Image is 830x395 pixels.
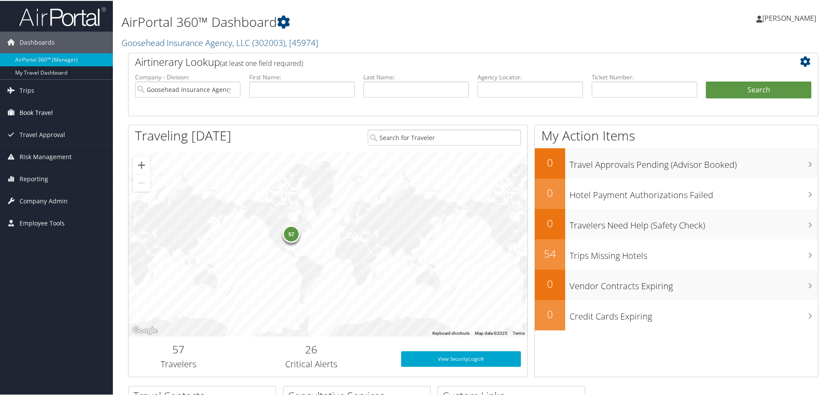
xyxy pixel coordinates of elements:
[122,36,318,48] a: Goosehead Insurance Agency, LLC
[122,12,590,30] h1: AirPortal 360™ Dashboard
[535,269,818,299] a: 0Vendor Contracts Expiring
[535,185,565,199] h2: 0
[133,156,150,173] button: Zoom in
[20,31,55,52] span: Dashboards
[475,330,507,335] span: Map data ©2025
[570,305,818,322] h3: Credit Cards Expiring
[131,324,159,336] img: Google
[363,72,469,81] label: Last Name:
[401,350,521,366] a: View SecurityLogic®
[20,167,48,189] span: Reporting
[535,126,818,144] h1: My Action Items
[756,4,825,30] a: [PERSON_NAME]
[570,214,818,231] h3: Travelers Need Help (Safety Check)
[131,324,159,336] a: Open this area in Google Maps (opens a new window)
[478,72,583,81] label: Agency Locator:
[19,6,106,26] img: airportal-logo.png
[135,126,231,144] h1: Traveling [DATE]
[235,341,388,356] h2: 26
[20,123,65,145] span: Travel Approval
[706,81,811,98] button: Search
[535,238,818,269] a: 54Trips Missing Hotels
[570,275,818,291] h3: Vendor Contracts Expiring
[135,72,240,81] label: Company - Division:
[249,72,355,81] label: First Name:
[570,153,818,170] h3: Travel Approvals Pending (Advisor Booked)
[535,215,565,230] h2: 0
[252,36,285,48] span: ( 302003 )
[592,72,697,81] label: Ticket Number:
[283,225,300,242] div: 57
[570,245,818,261] h3: Trips Missing Hotels
[368,129,521,145] input: Search for Traveler
[535,154,565,169] h2: 0
[535,245,565,260] h2: 54
[135,357,222,369] h3: Travelers
[285,36,318,48] span: , [ 45974 ]
[133,173,150,191] button: Zoom out
[432,330,470,336] button: Keyboard shortcuts
[20,79,34,101] span: Trips
[235,357,388,369] h3: Critical Alerts
[135,54,754,69] h2: Airtinerary Lookup
[535,178,818,208] a: 0Hotel Payment Authorizations Failed
[535,276,565,291] h2: 0
[220,58,303,67] span: (at least one field required)
[535,299,818,330] a: 0Credit Cards Expiring
[20,145,72,167] span: Risk Management
[20,189,68,211] span: Company Admin
[20,212,65,233] span: Employee Tools
[135,341,222,356] h2: 57
[535,147,818,178] a: 0Travel Approvals Pending (Advisor Booked)
[535,208,818,238] a: 0Travelers Need Help (Safety Check)
[535,306,565,321] h2: 0
[570,184,818,200] h3: Hotel Payment Authorizations Failed
[20,101,53,123] span: Book Travel
[513,330,525,335] a: Terms (opens in new tab)
[762,13,816,22] span: [PERSON_NAME]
